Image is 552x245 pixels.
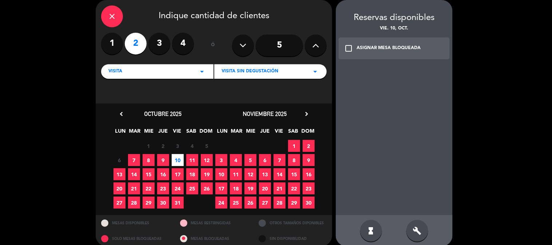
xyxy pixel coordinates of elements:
label: 2 [125,33,147,55]
span: DOM [200,127,212,139]
span: noviembre 2025 [243,110,287,117]
span: 12 [201,154,213,166]
span: VIE [273,127,285,139]
span: 25 [230,197,242,209]
span: 5 [201,140,213,152]
span: 22 [143,182,155,194]
span: 8 [288,154,300,166]
span: 3 [172,140,184,152]
span: 5 [245,154,257,166]
span: 20 [114,182,126,194]
span: 2 [157,140,169,152]
span: 24 [215,197,227,209]
span: 3 [215,154,227,166]
i: hourglass_full [367,226,376,235]
label: 3 [148,33,170,55]
span: 23 [157,182,169,194]
span: 6 [114,154,126,166]
span: 19 [245,182,257,194]
div: OTROS TAMAÑOS DIPONIBLES [253,215,332,231]
span: 14 [274,168,286,180]
span: MIE [143,127,155,139]
span: MAR [231,127,243,139]
span: 16 [157,168,169,180]
span: 13 [114,168,126,180]
span: 6 [259,154,271,166]
i: arrow_drop_down [311,67,319,76]
label: 1 [101,33,123,55]
span: 22 [288,182,300,194]
span: 15 [288,168,300,180]
span: 4 [230,154,242,166]
span: 20 [259,182,271,194]
span: LUN [115,127,127,139]
span: octubre 2025 [144,110,182,117]
span: 24 [172,182,184,194]
span: 10 [215,168,227,180]
span: 31 [172,197,184,209]
span: 12 [245,168,257,180]
span: 1 [143,140,155,152]
span: 8 [143,154,155,166]
span: MAR [129,127,141,139]
span: 26 [201,182,213,194]
span: 13 [259,168,271,180]
i: build [413,226,422,235]
span: 18 [186,168,198,180]
i: check_box_outline_blank [344,44,353,53]
div: ó [201,33,225,58]
span: 21 [274,182,286,194]
div: MESAS DISPONIBLES [96,215,175,231]
span: 25 [186,182,198,194]
span: SAB [186,127,198,139]
span: 10 [172,154,184,166]
span: VIE [171,127,183,139]
span: LUN [217,127,229,139]
span: 1 [288,140,300,152]
span: 27 [259,197,271,209]
span: 11 [230,168,242,180]
span: 17 [172,168,184,180]
span: 4 [186,140,198,152]
span: 29 [143,197,155,209]
span: 28 [128,197,140,209]
i: close [108,12,116,21]
label: 4 [172,33,194,55]
span: 11 [186,154,198,166]
div: vie. 10, oct. [336,25,453,32]
span: DOM [302,127,314,139]
span: 26 [245,197,257,209]
span: JUE [157,127,169,139]
div: MESAS RESTRINGIDAS [175,215,254,231]
span: 19 [201,168,213,180]
span: VISITA [108,68,122,75]
span: SAB [287,127,299,139]
span: 15 [143,168,155,180]
span: MIE [245,127,257,139]
span: 9 [303,154,315,166]
span: 21 [128,182,140,194]
span: 30 [303,197,315,209]
span: 2 [303,140,315,152]
span: 7 [128,154,140,166]
div: ASIGNAR MESA BLOQUEADA [357,45,421,52]
span: 14 [128,168,140,180]
div: Reservas disponibles [336,11,453,25]
span: 17 [215,182,227,194]
span: JUE [259,127,271,139]
span: 30 [157,197,169,209]
span: 29 [288,197,300,209]
span: 28 [274,197,286,209]
div: Indique cantidad de clientes [101,5,327,27]
span: 23 [303,182,315,194]
i: chevron_left [118,110,125,118]
span: 18 [230,182,242,194]
i: arrow_drop_down [198,67,206,76]
span: 27 [114,197,126,209]
span: 16 [303,168,315,180]
span: 9 [157,154,169,166]
span: 7 [274,154,286,166]
i: chevron_right [303,110,310,118]
span: VISITA SIN DEGUSTACIÓN [222,68,278,75]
